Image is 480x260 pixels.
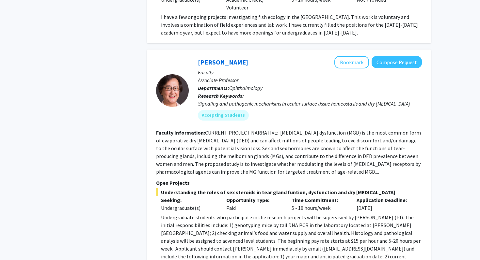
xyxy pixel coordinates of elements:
p: Associate Professor [198,76,422,84]
b: Departments: [198,85,229,91]
div: [DATE] [352,196,417,212]
a: [PERSON_NAME] [198,58,248,66]
p: Faculty [198,68,422,76]
mat-chip: Accepting Students [198,110,249,121]
div: Paid [221,196,287,212]
p: Application Deadline: [357,196,412,204]
p: I have a few ongoing projects investigating fish ecology in the [GEOGRAPHIC_DATA]. This work is v... [161,13,422,36]
p: Seeking: [161,196,216,204]
button: Compose Request to Lixing Reneker [372,56,422,68]
div: 5 - 10 hours/week [287,196,352,212]
div: Undergraduate(s) [161,204,216,212]
b: Faculty Information: [156,129,205,136]
p: Time Commitment: [292,196,347,204]
b: Research Keywords: [198,93,244,99]
p: Open Projects [156,179,422,187]
p: Opportunity Type: [226,196,282,204]
div: Signaling and pathogenic mechanisms in ocular surface tissue homeostasis and dry [MEDICAL_DATA] [198,100,422,108]
span: Ophthalmology [229,85,263,91]
span: Understanding the roles of sex steroids in tear gland funtion, dysfunction and dry [MEDICAL_DATA] [156,188,422,196]
iframe: Chat [5,231,28,255]
fg-read-more: CURRENT PROJECT NARRATIVE: [MEDICAL_DATA] dysfunction (MGD) is the most common form of evaporativ... [156,129,421,175]
button: Add Lixing Reneker to Bookmarks [334,56,369,68]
